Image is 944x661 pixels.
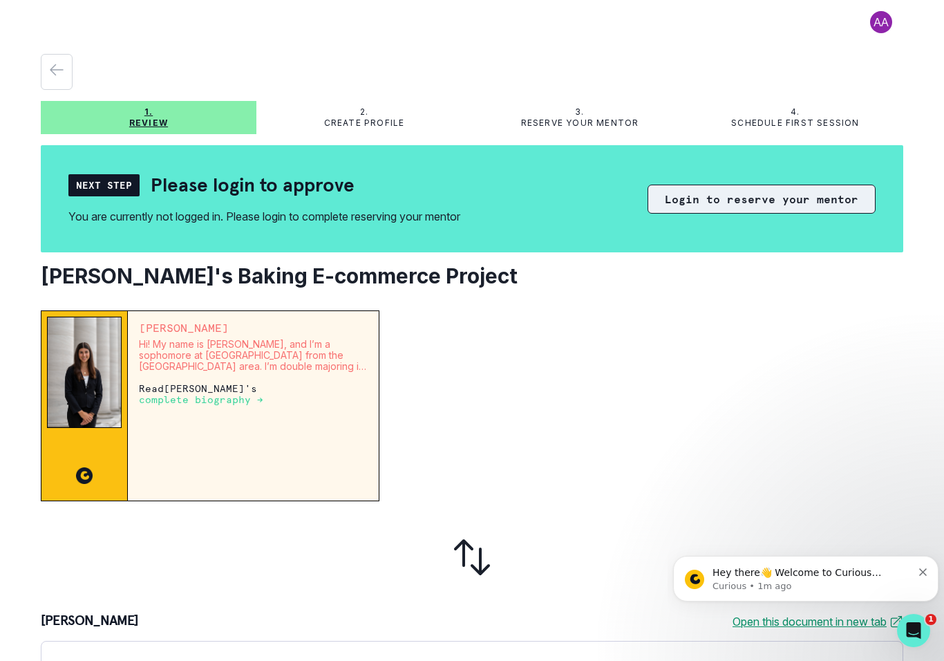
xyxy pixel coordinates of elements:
[668,527,944,624] iframe: Intercom notifications message
[139,322,368,333] p: [PERSON_NAME]
[47,317,122,428] img: Mentor Image
[859,11,903,33] button: profile picture
[324,118,405,129] p: Create profile
[41,263,903,288] h2: [PERSON_NAME]'s Baking E-commerce Project
[129,118,168,129] p: Review
[68,174,140,196] div: Next Step
[791,106,800,118] p: 4.
[925,614,936,625] span: 1
[68,208,460,225] div: You are currently not logged in. Please login to complete reserving your mentor
[139,383,368,405] p: Read [PERSON_NAME] 's
[144,106,153,118] p: 1.
[521,118,639,129] p: Reserve your mentor
[648,185,876,214] button: Login to reserve your mentor
[575,106,584,118] p: 3.
[139,393,263,405] a: complete biography →
[76,467,93,484] img: CC image
[139,394,263,405] p: complete biography →
[151,173,355,197] h2: Please login to approve
[731,118,859,129] p: Schedule first session
[897,614,930,647] iframe: Intercom live chat
[139,339,368,372] p: Hi! My name is [PERSON_NAME], and I’m a sophomore at [GEOGRAPHIC_DATA] from the [GEOGRAPHIC_DATA]...
[360,106,368,118] p: 2.
[41,613,139,630] p: [PERSON_NAME]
